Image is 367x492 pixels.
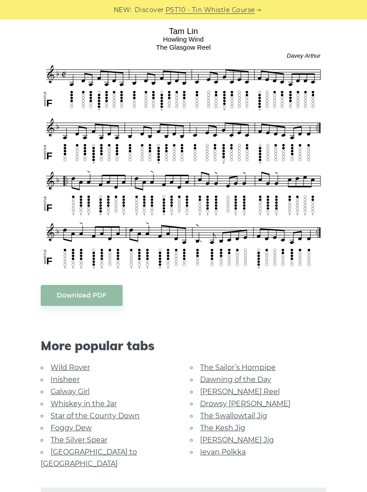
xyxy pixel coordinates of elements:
[41,285,123,306] a: Download PDF
[200,363,276,372] a: The Sailor’s Hornpipe
[200,448,246,456] a: Ievan Polkka
[200,375,271,384] a: Dawning of the Day
[51,363,90,372] a: Wild Rover
[114,5,132,15] span: NEW:
[51,411,140,420] a: Star of the County Down
[51,436,107,444] a: The Silver Spear
[41,448,137,468] a: [GEOGRAPHIC_DATA] to [GEOGRAPHIC_DATA]
[51,399,117,408] a: Whiskey in the Jar
[51,387,90,396] a: Galway Girl
[200,411,267,420] a: The Swallowtail Jig
[51,424,92,432] a: Foggy Dew
[135,5,164,15] span: Discover
[200,387,280,396] a: [PERSON_NAME] Reel
[41,23,326,271] img: Tam Lin Tin Whistle Tabs & Sheet Music
[166,5,255,15] a: PST10 - Tin Whistle Course
[51,375,80,384] a: Inisheer
[200,399,290,408] a: Drowsy [PERSON_NAME]
[200,424,245,432] a: The Kesh Jig
[41,338,326,353] span: More popular tabs
[200,436,274,444] a: [PERSON_NAME] Jig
